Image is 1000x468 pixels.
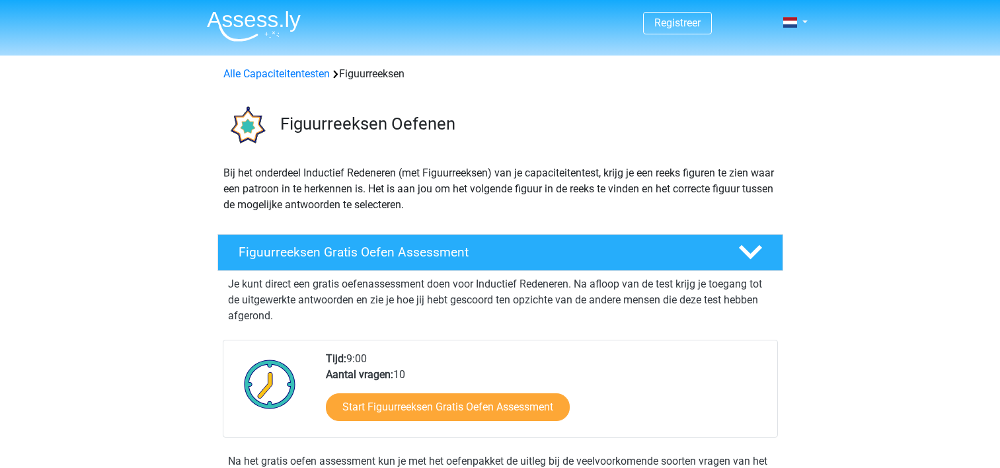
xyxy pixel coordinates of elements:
a: Figuurreeksen Gratis Oefen Assessment [212,234,788,271]
h4: Figuurreeksen Gratis Oefen Assessment [239,245,717,260]
b: Tijd: [326,352,346,365]
div: 9:00 10 [316,351,777,437]
a: Alle Capaciteitentesten [223,67,330,80]
img: Assessly [207,11,301,42]
img: Klok [237,351,303,417]
p: Bij het onderdeel Inductief Redeneren (met Figuurreeksen) van je capaciteitentest, krijg je een r... [223,165,777,213]
b: Aantal vragen: [326,368,393,381]
a: Start Figuurreeksen Gratis Oefen Assessment [326,393,570,421]
h3: Figuurreeksen Oefenen [280,114,773,134]
a: Registreer [654,17,701,29]
p: Je kunt direct een gratis oefenassessment doen voor Inductief Redeneren. Na afloop van de test kr... [228,276,773,324]
div: Figuurreeksen [218,66,783,82]
img: figuurreeksen [218,98,274,154]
